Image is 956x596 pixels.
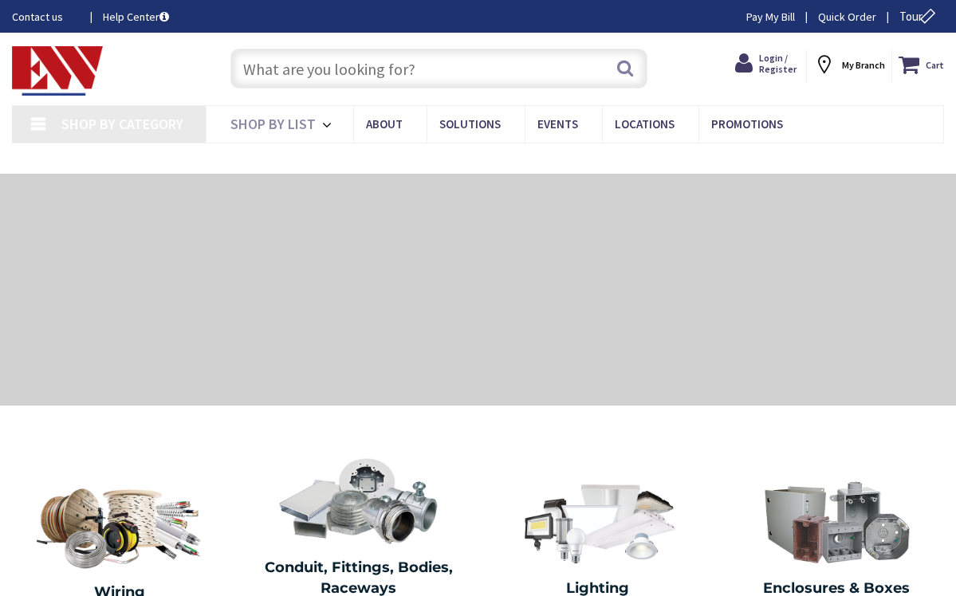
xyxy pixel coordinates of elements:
a: Contact us [12,9,77,25]
span: Events [537,116,578,131]
strong: Cart [926,50,944,79]
span: About [366,116,403,131]
span: Promotions [711,116,783,131]
span: Tour [899,9,940,24]
span: Locations [615,116,675,131]
a: Pay My Bill [746,9,795,25]
span: Shop By List [230,115,316,133]
div: My Branch [813,50,885,79]
span: Shop By Category [61,115,183,133]
img: Electrical Wholesalers, Inc. [12,46,103,96]
a: Quick Order [818,9,876,25]
strong: My Branch [842,59,885,71]
a: Cart [899,50,944,79]
a: Login / Register [735,50,800,77]
span: Login / Register [759,52,797,75]
input: What are you looking for? [230,49,648,88]
a: Help Center [103,9,169,25]
span: Solutions [439,116,501,131]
